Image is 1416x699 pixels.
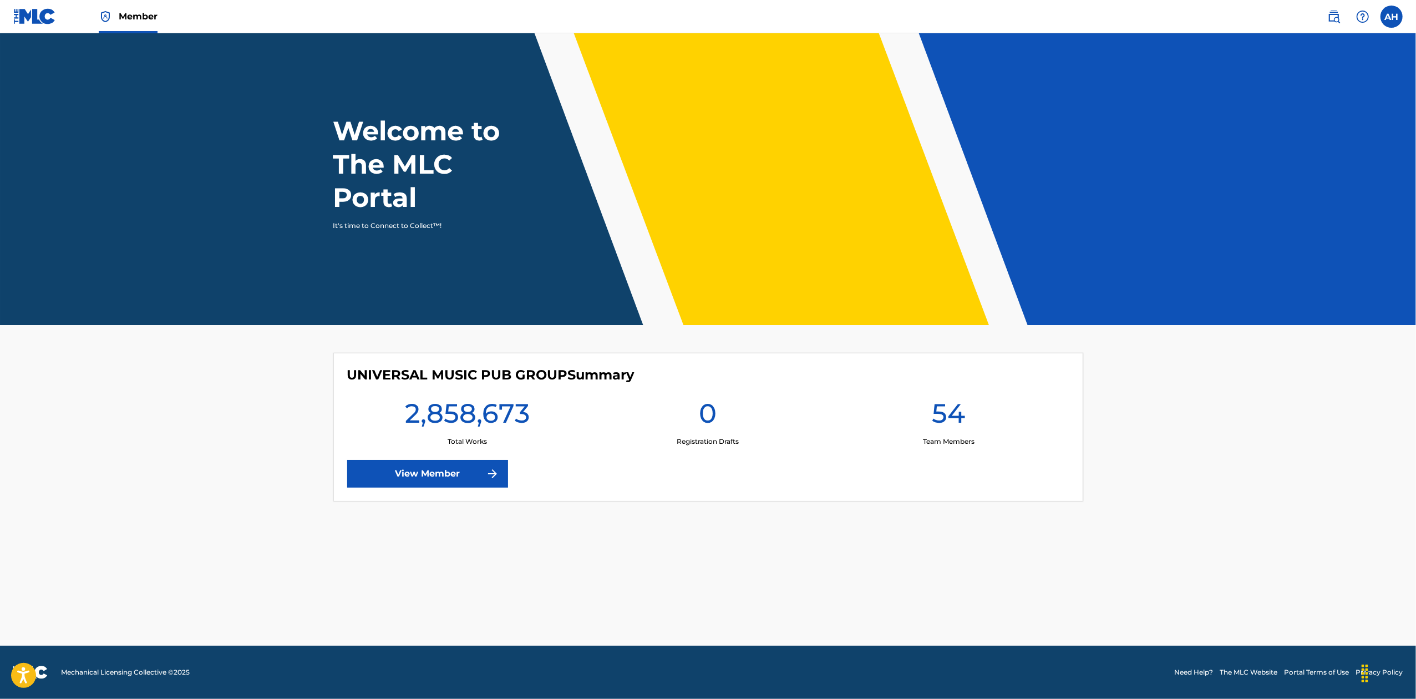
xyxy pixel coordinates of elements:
div: User Menu [1381,6,1403,28]
img: help [1356,10,1369,23]
a: The MLC Website [1220,667,1277,677]
h1: Welcome to The MLC Portal [333,114,541,214]
img: logo [13,666,48,679]
img: Top Rightsholder [99,10,112,23]
h1: 54 [932,397,965,437]
p: It's time to Connect to Collect™! [333,221,526,231]
p: Team Members [923,437,975,447]
h1: 0 [699,397,717,437]
a: Need Help? [1174,667,1213,677]
a: Portal Terms of Use [1284,667,1349,677]
iframe: Chat Widget [1361,646,1416,699]
h1: 2,858,673 [405,397,530,437]
h4: UNIVERSAL MUSIC PUB GROUP [347,367,635,383]
div: Help [1352,6,1374,28]
span: Member [119,10,158,23]
p: Total Works [448,437,487,447]
div: Drag [1356,657,1374,690]
a: Privacy Policy [1356,667,1403,677]
span: Mechanical Licensing Collective © 2025 [61,667,190,677]
img: search [1327,10,1341,23]
p: Registration Drafts [677,437,739,447]
a: Public Search [1323,6,1345,28]
a: View Member [347,460,508,488]
img: f7272a7cc735f4ea7f67.svg [486,467,499,480]
img: MLC Logo [13,8,56,24]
